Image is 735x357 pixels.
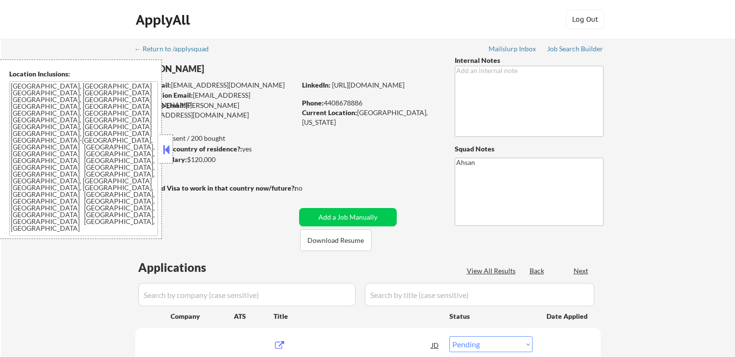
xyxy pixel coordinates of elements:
[547,45,604,52] div: Job Search Builder
[365,283,594,306] input: Search by title (case sensitive)
[135,155,296,164] div: $120,000
[489,45,537,52] div: Mailslurp Inbox
[489,45,537,55] a: Mailslurp Inbox
[449,307,533,325] div: Status
[136,80,296,90] div: [EMAIL_ADDRESS][DOMAIN_NAME]
[295,183,322,193] div: no
[274,312,440,321] div: Title
[135,184,296,192] strong: Will need Visa to work in that country now/future?:
[9,69,158,79] div: Location Inclusions:
[234,312,274,321] div: ATS
[302,81,331,89] strong: LinkedIn:
[138,262,234,273] div: Applications
[302,108,357,117] strong: Current Location:
[332,81,404,89] a: [URL][DOMAIN_NAME]
[302,108,439,127] div: [GEOGRAPHIC_DATA], [US_STATE]
[171,312,234,321] div: Company
[566,10,605,29] button: Log Out
[135,101,296,119] div: [PERSON_NAME][EMAIL_ADDRESS][DOMAIN_NAME]
[547,312,589,321] div: Date Applied
[574,266,589,276] div: Next
[134,45,218,55] a: ← Return to /applysquad
[467,266,519,276] div: View All Results
[455,56,604,65] div: Internal Notes
[135,145,242,153] strong: Can work in country of residence?:
[300,229,372,251] button: Download Resume
[530,266,545,276] div: Back
[134,45,218,52] div: ← Return to /applysquad
[136,90,296,109] div: [EMAIL_ADDRESS][DOMAIN_NAME]
[302,99,324,107] strong: Phone:
[431,336,440,354] div: JD
[302,98,439,108] div: 4408678886
[299,208,397,226] button: Add a Job Manually
[547,45,604,55] a: Job Search Builder
[135,134,296,143] div: 154 sent / 200 bought
[455,144,604,154] div: Squad Notes
[138,283,356,306] input: Search by company (case sensitive)
[136,12,193,28] div: ApplyAll
[135,63,334,75] div: [PERSON_NAME]
[135,144,293,154] div: yes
